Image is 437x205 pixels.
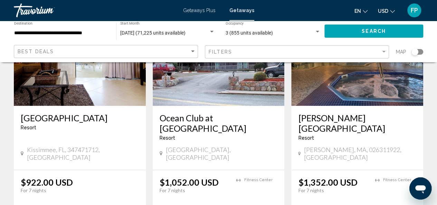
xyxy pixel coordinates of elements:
[160,187,229,194] p: For 7 nights
[411,7,418,14] span: FP
[405,3,423,18] button: User Menu
[298,187,368,194] p: For 7 nights
[383,178,411,182] span: Fitness Center
[226,30,273,36] span: 3 (855 units available)
[298,113,416,133] a: [PERSON_NAME][GEOGRAPHIC_DATA]
[244,178,272,182] span: Fitness Center
[304,146,416,161] span: [PERSON_NAME], MA, 026311922, [GEOGRAPHIC_DATA]
[120,30,186,36] span: [DATE] (71,225 units available)
[183,8,216,13] a: Getaways Plus
[27,146,139,161] span: Kissimmee, FL, 347471712, [GEOGRAPHIC_DATA]
[160,177,219,187] p: $1,052.00 USD
[378,6,395,16] button: Change currency
[354,6,368,16] button: Change language
[21,113,139,123] a: [GEOGRAPHIC_DATA]
[21,187,132,194] p: For 7 nights
[378,8,388,14] span: USD
[298,177,357,187] p: $1,352.00 USD
[396,47,406,57] span: Map
[409,177,431,199] iframe: Button to launch messaging window
[160,135,175,141] span: Resort
[354,8,361,14] span: en
[209,49,232,55] span: Filters
[21,177,73,187] p: $922.00 USD
[18,49,196,55] mat-select: Sort by
[14,3,176,17] a: Travorium
[205,45,389,59] button: Filter
[229,8,254,13] a: Getaways
[166,146,277,161] span: [GEOGRAPHIC_DATA], [GEOGRAPHIC_DATA]
[298,135,314,141] span: Resort
[324,25,423,37] button: Search
[18,49,54,54] span: Best Deals
[21,125,36,130] span: Resort
[362,29,386,34] span: Search
[160,113,278,133] a: Ocean Club at [GEOGRAPHIC_DATA]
